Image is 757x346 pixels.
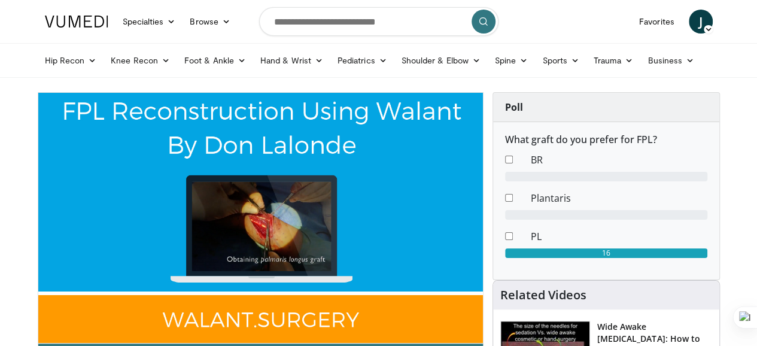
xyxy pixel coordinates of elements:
strong: Poll [505,101,523,114]
input: Search topics, interventions [259,7,498,36]
a: Browse [183,10,238,34]
a: Hip Recon [38,48,104,72]
a: Knee Recon [104,48,177,72]
h6: What graft do you prefer for FPL? [505,134,707,145]
a: Trauma [586,48,641,72]
dd: Plantaris [522,191,716,205]
a: Favorites [632,10,682,34]
a: Hand & Wrist [253,48,330,72]
dd: PL [522,229,716,244]
dd: BR [522,153,716,167]
a: Foot & Ankle [177,48,253,72]
a: Shoulder & Elbow [394,48,488,72]
a: Business [640,48,701,72]
a: Sports [535,48,586,72]
a: Pediatrics [330,48,394,72]
a: J [689,10,713,34]
img: VuMedi Logo [45,16,108,28]
h4: Related Videos [500,288,586,302]
video-js: Video Player [38,93,483,344]
a: Spine [488,48,535,72]
a: Specialties [115,10,183,34]
div: 16 [505,248,707,258]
